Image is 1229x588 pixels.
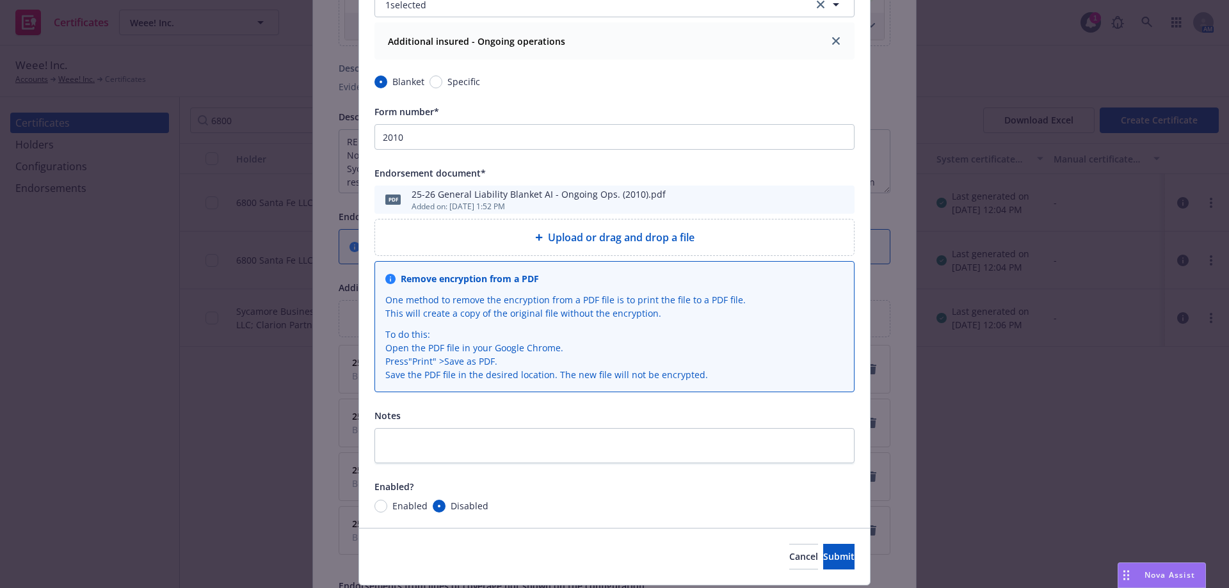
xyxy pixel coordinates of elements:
div: One method to remove the encryption from a PDF file is to print the file to a PDF file. This will... [385,293,844,320]
button: preview file [838,192,849,207]
span: Disabled [451,499,488,513]
span: pdf [385,195,401,204]
li: Open the PDF file in your Google Chrome. [385,341,844,354]
input: Specific [430,75,442,88]
input: Enabled [374,500,387,513]
span: Endorsement document* [374,167,486,179]
span: Enabled? [374,481,414,493]
button: Nova Assist [1118,562,1206,588]
li: Press " Print " > Save as PDF. [385,354,844,368]
li: Save the PDF file in the desired location. The new file will not be encrypted. [385,368,844,381]
button: Cancel [789,544,818,569]
button: download file [817,192,828,207]
input: Disabled [433,500,446,513]
button: Submit [823,544,855,569]
strong: Additional insured - Ongoing operations [388,35,565,47]
input: Blanket [374,75,387,88]
span: Notes [374,409,401,422]
a: close [828,33,844,49]
div: Added on: [DATE] 1:52 PM [412,201,666,212]
span: Enabled [392,499,428,513]
span: Blanket [392,75,424,88]
div: Drag to move [1118,563,1134,587]
div: Remove encryption from a PDF [401,272,539,285]
span: Nova Assist [1145,569,1195,580]
span: Specific [447,75,480,88]
span: Form number* [374,106,439,118]
div: Upload or drag and drop a file [374,219,855,256]
span: Upload or drag and drop a file [548,230,695,245]
div: 25-26 General Liability Blanket AI - Ongoing Ops. (2010).pdf [412,187,666,201]
span: Cancel [789,550,818,562]
span: Submit [823,550,855,562]
div: To do this: [385,328,844,381]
